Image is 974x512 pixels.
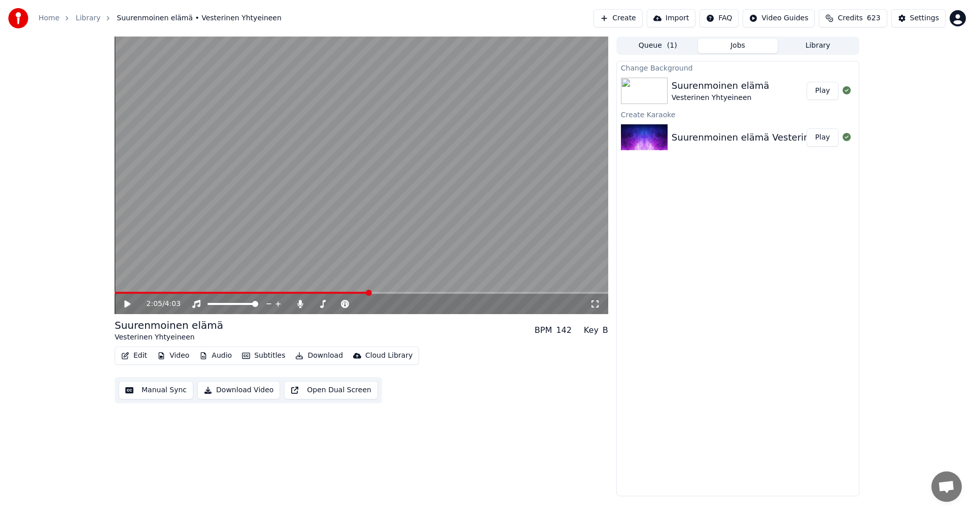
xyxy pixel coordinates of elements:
button: Import [647,9,695,27]
div: Vesterinen Yhtyeineen [115,332,223,343]
span: Suurenmoinen elämä • Vesterinen Yhtyeineen [117,13,282,23]
span: 623 [867,13,881,23]
button: Library [778,39,858,53]
div: Suurenmoinen elämä Vesterinen Yhtyeineen [672,130,875,145]
div: Suurenmoinen elämä [672,79,770,93]
button: Credits623 [819,9,887,27]
div: 142 [556,324,572,336]
button: Settings [891,9,946,27]
div: Create Karaoke [617,108,859,120]
span: Credits [838,13,862,23]
div: Change Background [617,61,859,74]
span: 2:05 [147,299,162,309]
button: Jobs [698,39,778,53]
div: B [603,324,608,336]
div: Settings [910,13,939,23]
span: 4:03 [165,299,181,309]
div: Suurenmoinen elämä [115,318,223,332]
button: Edit [117,349,151,363]
button: Download [291,349,347,363]
nav: breadcrumb [39,13,282,23]
button: Manual Sync [119,381,193,399]
button: Audio [195,349,236,363]
button: Open Dual Screen [284,381,378,399]
button: Subtitles [238,349,289,363]
button: Video [153,349,193,363]
button: Video Guides [743,9,815,27]
span: ( 1 ) [667,41,677,51]
a: Library [76,13,100,23]
div: Vesterinen Yhtyeineen [672,93,770,103]
button: Create [594,9,643,27]
button: Play [807,82,839,100]
button: Download Video [197,381,280,399]
button: FAQ [700,9,739,27]
img: youka [8,8,28,28]
div: Key [584,324,599,336]
div: BPM [535,324,552,336]
a: Home [39,13,59,23]
button: Queue [618,39,698,53]
div: Cloud Library [365,351,412,361]
div: Avoin keskustelu [931,471,962,502]
div: / [147,299,171,309]
button: Play [807,128,839,147]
